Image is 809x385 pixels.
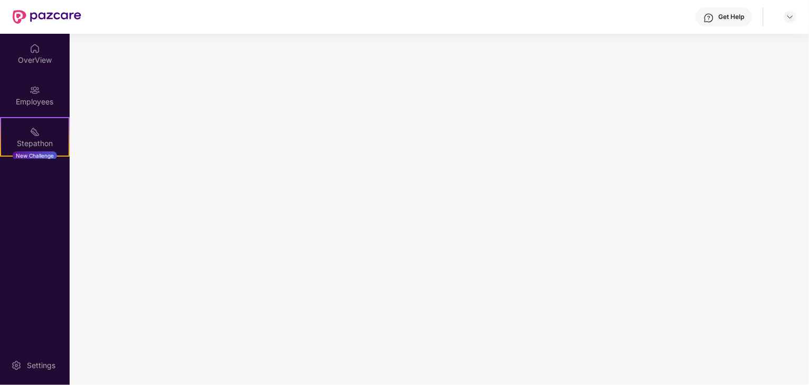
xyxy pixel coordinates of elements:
img: svg+xml;base64,PHN2ZyBpZD0iU2V0dGluZy0yMHgyMCIgeG1sbnM9Imh0dHA6Ly93d3cudzMub3JnLzIwMDAvc3ZnIiB3aW... [11,360,22,371]
div: Get Help [718,13,744,21]
img: svg+xml;base64,PHN2ZyBpZD0iSG9tZSIgeG1sbnM9Imh0dHA6Ly93d3cudzMub3JnLzIwMDAvc3ZnIiB3aWR0aD0iMjAiIG... [30,43,40,54]
img: New Pazcare Logo [13,10,81,24]
div: Stepathon [1,138,69,149]
div: Settings [24,360,59,371]
img: svg+xml;base64,PHN2ZyBpZD0iRW1wbG95ZWVzIiB4bWxucz0iaHR0cDovL3d3dy53My5vcmcvMjAwMC9zdmciIHdpZHRoPS... [30,85,40,95]
img: svg+xml;base64,PHN2ZyB4bWxucz0iaHR0cDovL3d3dy53My5vcmcvMjAwMC9zdmciIHdpZHRoPSIyMSIgaGVpZ2h0PSIyMC... [30,127,40,137]
img: svg+xml;base64,PHN2ZyBpZD0iSGVscC0zMngzMiIgeG1sbnM9Imh0dHA6Ly93d3cudzMub3JnLzIwMDAvc3ZnIiB3aWR0aD... [704,13,714,23]
div: New Challenge [13,151,57,160]
img: svg+xml;base64,PHN2ZyBpZD0iRHJvcGRvd24tMzJ4MzIiIHhtbG5zPSJodHRwOi8vd3d3LnczLm9yZy8yMDAwL3N2ZyIgd2... [786,13,794,21]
